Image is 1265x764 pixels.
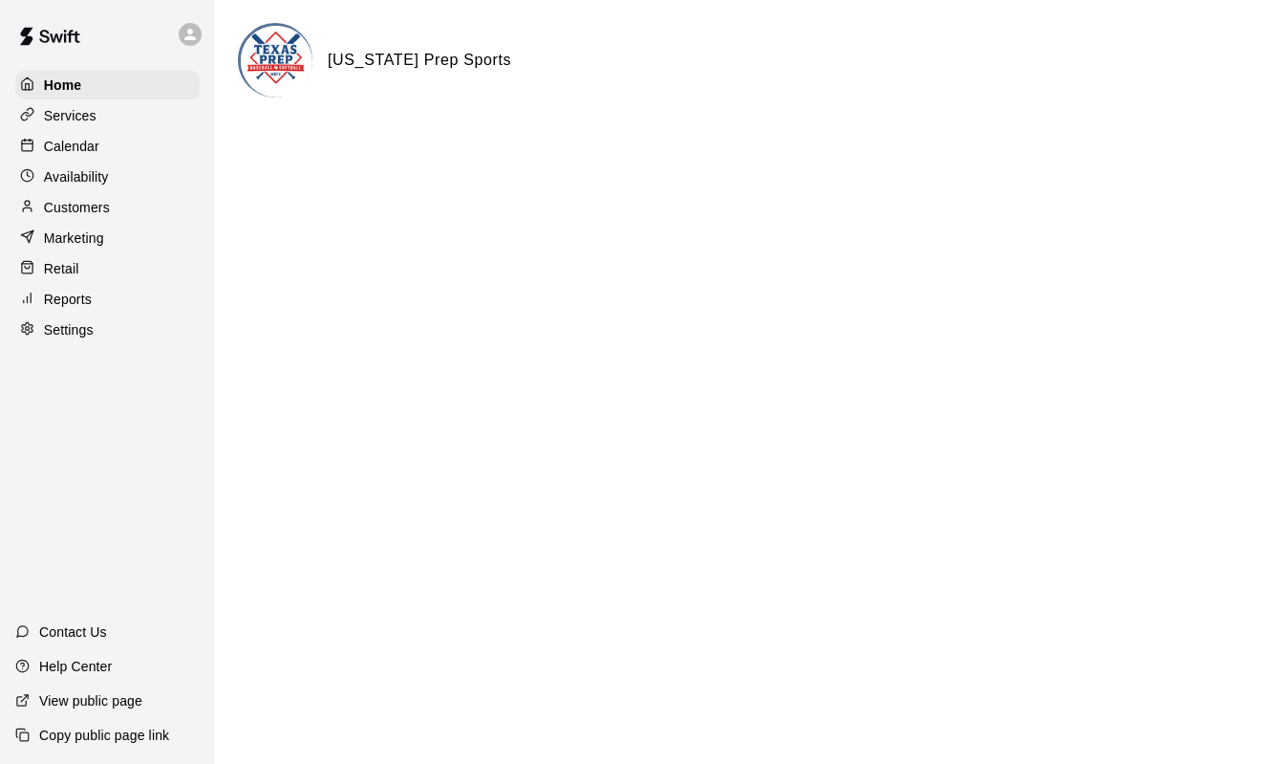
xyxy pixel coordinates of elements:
[15,254,200,283] a: Retail
[44,167,109,186] p: Availability
[44,259,79,278] p: Retail
[15,101,200,130] a: Services
[15,71,200,99] a: Home
[15,285,200,314] a: Reports
[39,657,112,676] p: Help Center
[44,290,92,309] p: Reports
[39,691,142,710] p: View public page
[44,137,99,156] p: Calendar
[44,198,110,217] p: Customers
[15,316,200,344] a: Settings
[15,193,200,222] a: Customers
[241,26,312,98] img: Texas Prep Sports logo
[15,163,200,191] a: Availability
[39,726,169,745] p: Copy public page link
[44,106,96,125] p: Services
[44,229,104,248] p: Marketing
[44,76,82,95] p: Home
[15,132,200,161] a: Calendar
[39,622,107,642] p: Contact Us
[44,320,94,339] p: Settings
[15,224,200,252] a: Marketing
[328,48,511,73] h6: [US_STATE] Prep Sports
